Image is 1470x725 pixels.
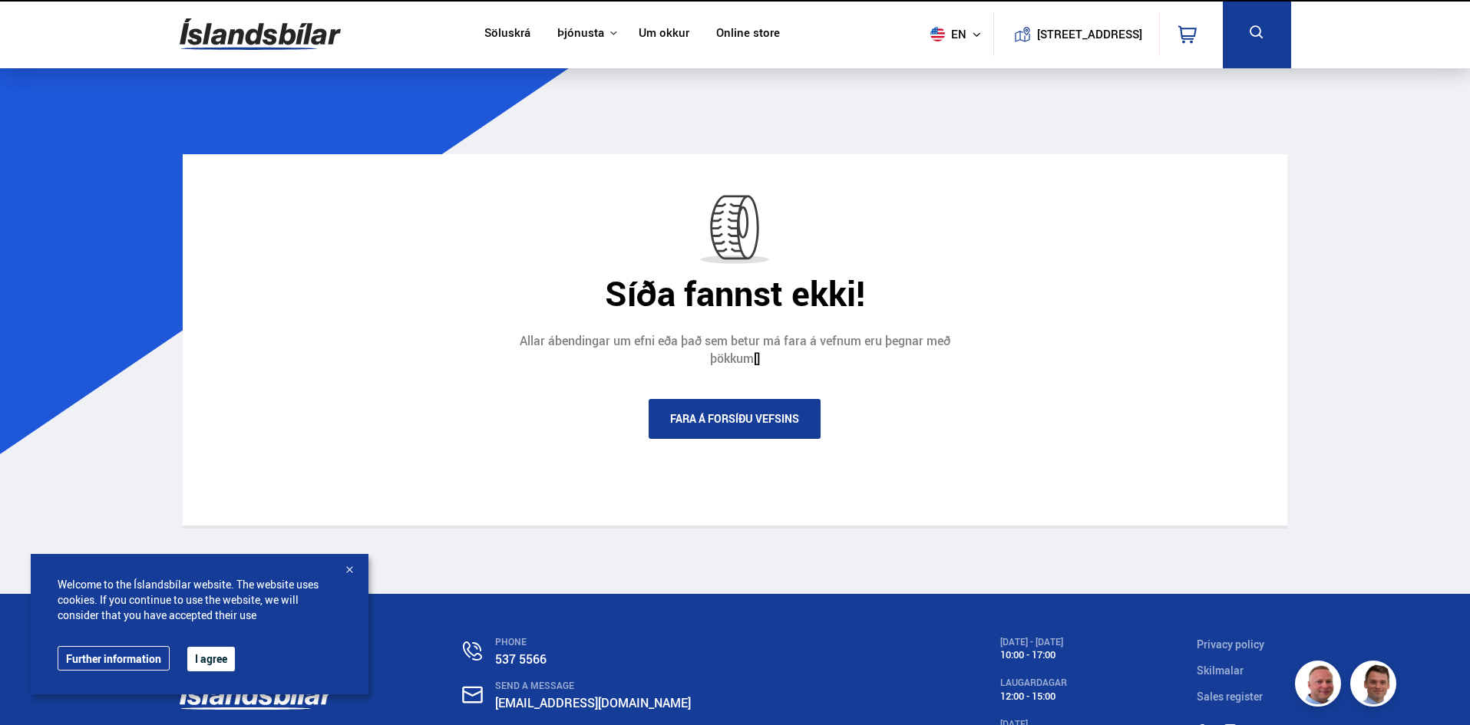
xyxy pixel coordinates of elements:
a: Söluskrá [484,26,530,42]
a: [STREET_ADDRESS] [1002,12,1151,56]
div: [DATE] - [DATE] [1000,637,1067,648]
a: 537 5566 [495,651,547,667]
a: Skilmalar [1197,663,1244,677]
button: Þjónusta [557,26,604,41]
button: en [924,12,993,57]
a: [EMAIL_ADDRESS][DOMAIN_NAME] [495,694,691,711]
img: FbJEzSuNWCJXmdc-.webp [1353,663,1399,709]
span: en [924,27,963,41]
div: PHONE [495,637,870,648]
div: Allar ábendingar um efni eða það sem betur má fara á vefnum eru þegnar með þökkum [504,332,965,368]
a: Further information [58,646,170,671]
span: Welcome to the Íslandsbílar website. The website uses cookies. If you continue to use the website... [58,577,342,623]
div: 12:00 - 15:00 [1000,690,1067,702]
a: [] [754,350,760,367]
div: Síða fannst ekki! [194,273,1277,313]
img: nHj8e-n-aHgjukTg.svg [462,686,483,704]
img: G0Ugv5HjCgRt.svg [180,9,341,59]
div: SEND A MESSAGE [495,681,870,691]
a: Online store [716,26,780,42]
div: 10:00 - 17:00 [1000,649,1067,661]
a: Privacy policy [1197,637,1264,651]
button: I agree [187,647,235,671]
div: LAUGARDAGAR [1000,677,1067,688]
img: n0V2lOsqF3l1V2iz.svg [463,641,482,661]
a: Sales register [1197,689,1263,704]
a: Fara á forsíðu vefsins [649,399,821,439]
a: Um okkur [639,26,689,42]
button: [STREET_ADDRESS] [1043,28,1137,41]
img: siFngHWaQ9KaOqBr.png [1297,663,1343,709]
img: svg+xml;base64,PHN2ZyB4bWxucz0iaHR0cDovL3d3dy53My5vcmcvMjAwMC9zdmciIHdpZHRoPSI1MTIiIGhlaWdodD0iNT... [930,27,945,41]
